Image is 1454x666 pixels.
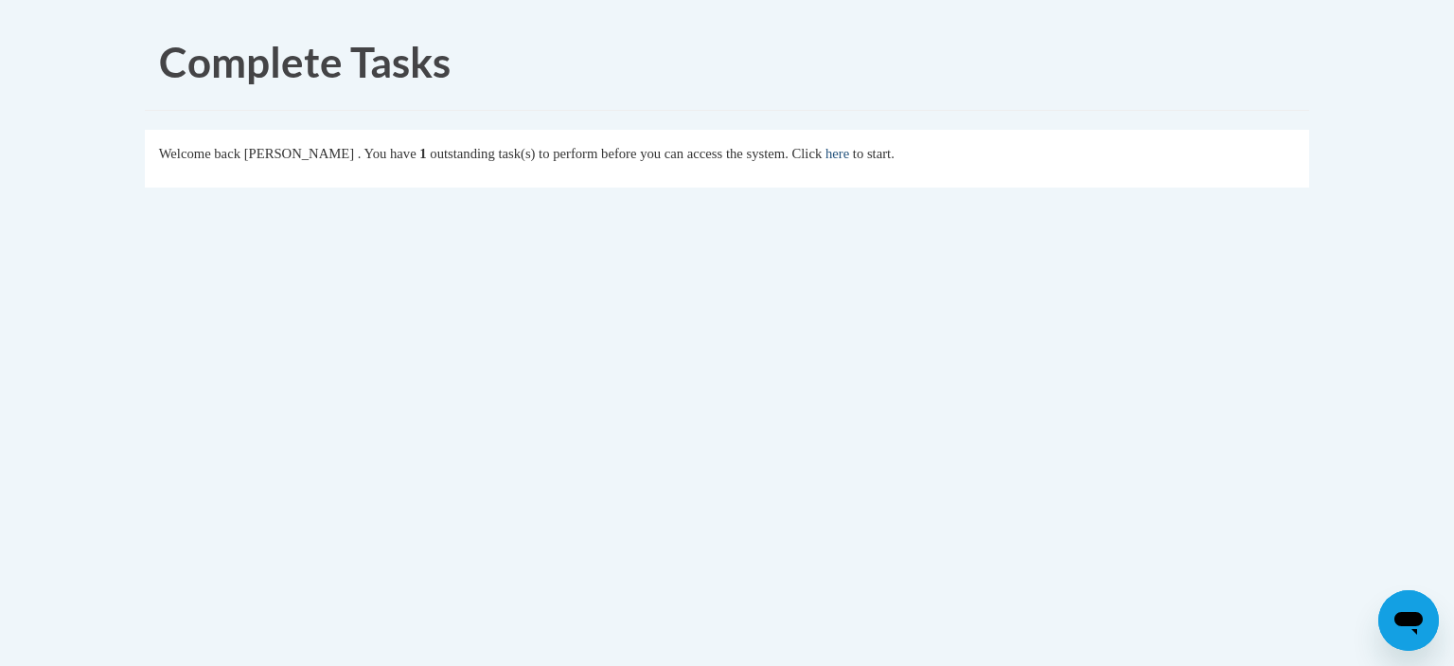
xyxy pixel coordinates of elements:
[159,37,451,86] span: Complete Tasks
[430,146,822,161] span: outstanding task(s) to perform before you can access the system. Click
[159,146,240,161] span: Welcome back
[244,146,354,161] span: [PERSON_NAME]
[853,146,895,161] span: to start.
[419,146,426,161] span: 1
[1378,590,1439,651] iframe: Button to launch messaging window
[825,146,849,161] a: here
[358,146,417,161] span: . You have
